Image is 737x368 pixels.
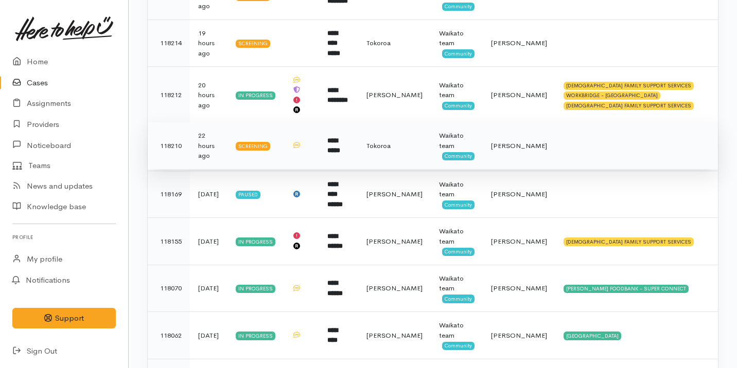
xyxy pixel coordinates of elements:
div: In progress [236,237,275,246]
td: [DATE] [190,265,227,312]
div: Waikato team [439,179,475,199]
td: [DATE] [190,312,227,359]
td: 118070 [148,265,190,312]
td: 118062 [148,312,190,359]
span: Community [442,342,475,350]
div: In progress [236,285,275,293]
td: 20 hours ago [190,67,227,124]
div: [DEMOGRAPHIC_DATA] FAMILY SUPPORT SERVICES [564,102,694,110]
div: In progress [236,91,275,100]
div: [DEMOGRAPHIC_DATA] FAMILY SUPPORT SERVICES [564,82,694,90]
span: [PERSON_NAME] [366,237,423,246]
td: 118169 [148,171,190,218]
span: [PERSON_NAME] [366,284,423,292]
span: [PERSON_NAME] [366,90,423,99]
span: [PERSON_NAME] [491,39,547,47]
div: Waikato team [439,226,475,246]
td: 118214 [148,20,190,67]
div: Waikato team [439,28,475,48]
button: Support [12,308,116,329]
div: Waikato team [439,273,475,293]
div: Screening [236,40,270,48]
td: 118210 [148,122,190,170]
div: Waikato team [439,80,475,100]
div: Waikato team [439,320,475,340]
span: [PERSON_NAME] [491,237,547,246]
td: 118155 [148,218,190,265]
div: In progress [236,332,275,340]
div: [PERSON_NAME] FOODBANK - SUPER CONNECT [564,285,689,293]
span: [PERSON_NAME] [366,331,423,340]
td: 19 hours ago [190,20,227,67]
span: [PERSON_NAME] [366,190,423,198]
h6: Profile [12,230,116,244]
span: [PERSON_NAME] [491,141,547,150]
span: Community [442,248,475,256]
span: Community [442,200,475,209]
div: Screening [236,142,270,150]
span: Community [442,49,475,58]
span: [PERSON_NAME] [491,284,547,292]
span: [PERSON_NAME] [491,90,547,99]
td: 118212 [148,67,190,124]
div: WORKBRIDGE - [GEOGRAPHIC_DATA] [564,91,660,100]
div: [GEOGRAPHIC_DATA] [564,332,621,340]
span: Community [442,3,475,11]
td: [DATE] [190,171,227,218]
td: [DATE] [190,218,227,265]
span: Community [442,295,475,303]
div: Paused [236,191,260,199]
span: Community [442,102,475,110]
span: [PERSON_NAME] [491,190,547,198]
span: Tokoroa [366,39,391,47]
span: Community [442,152,475,160]
span: Tokoroa [366,141,391,150]
span: [PERSON_NAME] [491,331,547,340]
div: Waikato team [439,131,475,151]
div: [DEMOGRAPHIC_DATA] FAMILY SUPPORT SERVICES [564,237,694,246]
td: 22 hours ago [190,122,227,170]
